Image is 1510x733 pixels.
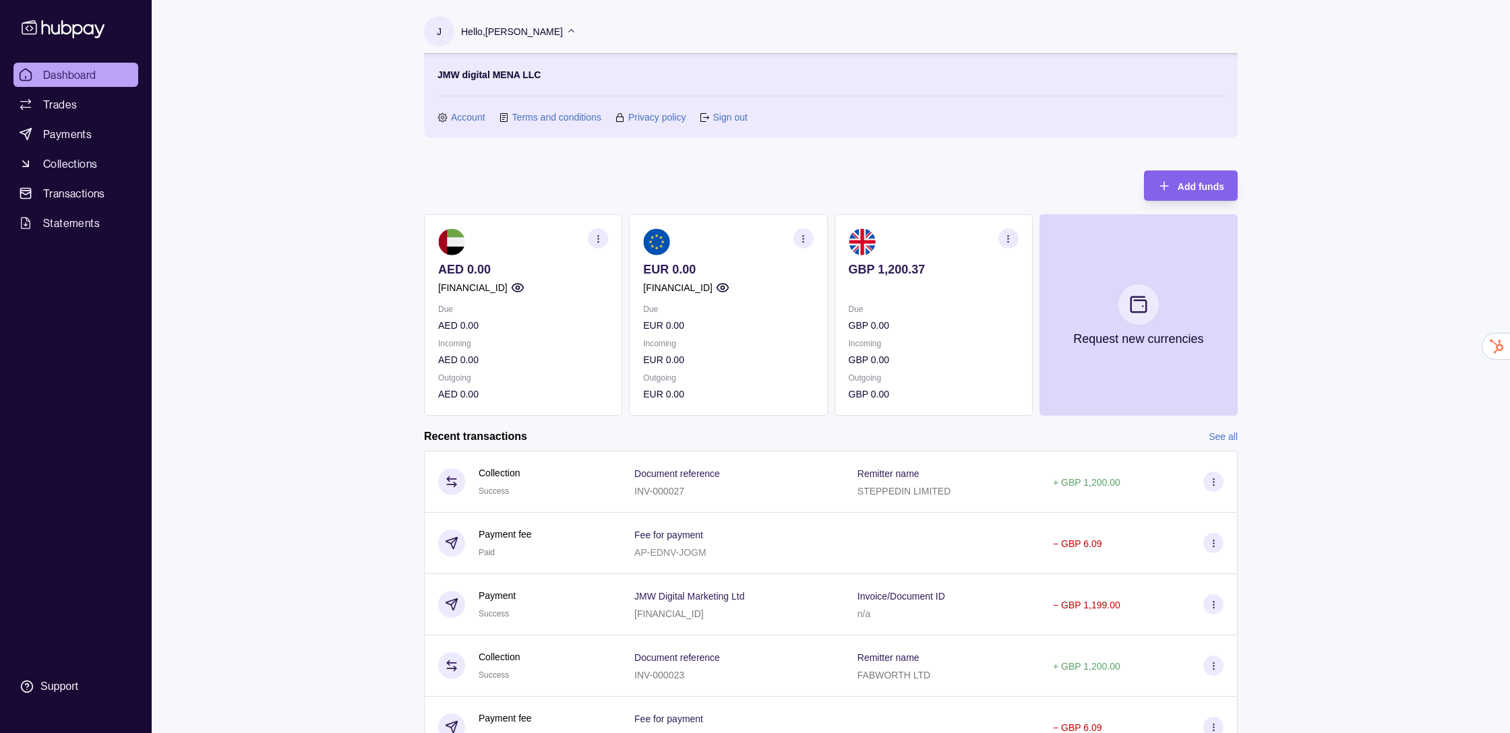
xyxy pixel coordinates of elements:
p: AED 0.00 [438,262,608,277]
span: Payments [43,126,92,142]
p: AP-EDNV-JOGM [634,547,706,558]
span: Paid [479,548,495,557]
p: STEPPEDIN LIMITED [857,486,950,497]
p: INV-000027 [634,486,684,497]
span: Collections [43,156,97,172]
a: Privacy policy [628,110,686,125]
p: + GBP 1,200.00 [1053,661,1120,672]
p: Payment [479,588,516,603]
a: Sign out [713,110,747,125]
span: Add funds [1178,181,1224,192]
p: [FINANCIAL_ID] [643,280,713,295]
p: AED 0.00 [438,352,608,367]
p: Document reference [634,652,720,663]
span: Statements [43,215,100,231]
p: n/a [857,608,870,619]
p: Due [643,302,813,317]
p: GBP 0.00 [849,318,1019,333]
p: JMW digital MENA LLC [437,67,541,82]
img: gb [849,228,876,255]
p: Collection [479,649,520,664]
p: FABWORTH LTD [857,670,930,680]
a: Transactions [13,181,138,205]
p: Due [849,302,1019,317]
a: Trades [13,92,138,117]
p: GBP 0.00 [849,387,1019,402]
button: Add funds [1144,170,1238,201]
p: Fee for payment [634,530,703,540]
p: Invoice/Document ID [857,591,945,602]
p: Remitter name [857,652,919,663]
p: Payment fee [479,527,532,542]
span: Dashboard [43,67,96,83]
p: J [437,24,442,39]
p: Document reference [634,468,720,479]
div: Support [40,679,78,694]
p: INV-000023 [634,670,684,680]
p: JMW Digital Marketing Ltd [634,591,744,602]
a: Statements [13,211,138,235]
p: Hello, [PERSON_NAME] [461,24,563,39]
span: Success [479,609,509,618]
span: Transactions [43,185,105,201]
img: ae [438,228,465,255]
p: AED 0.00 [438,387,608,402]
p: EUR 0.00 [643,352,813,367]
span: Trades [43,96,77,113]
p: + GBP 1,200.00 [1053,477,1120,488]
a: Account [451,110,485,125]
p: Outgoing [643,371,813,385]
p: Outgoing [438,371,608,385]
p: Incoming [643,336,813,351]
span: Success [479,670,509,680]
p: − GBP 1,199.00 [1053,600,1120,610]
p: [FINANCIAL_ID] [634,608,704,619]
p: EUR 0.00 [643,387,813,402]
span: Success [479,486,509,496]
p: GBP 1,200.37 [849,262,1019,277]
h2: Recent transactions [424,429,527,444]
img: eu [643,228,670,255]
button: Request new currencies [1039,214,1238,416]
p: Collection [479,466,520,480]
p: Incoming [849,336,1019,351]
p: GBP 0.00 [849,352,1019,367]
p: Request new currencies [1073,331,1203,346]
p: [FINANCIAL_ID] [438,280,508,295]
p: − GBP 6.09 [1053,538,1102,549]
p: Remitter name [857,468,919,479]
a: Dashboard [13,63,138,87]
a: Collections [13,152,138,176]
p: AED 0.00 [438,318,608,333]
p: EUR 0.00 [643,318,813,333]
p: Incoming [438,336,608,351]
a: Terms and conditions [512,110,601,125]
a: See all [1209,429,1238,444]
p: Outgoing [849,371,1019,385]
p: − GBP 6.09 [1053,722,1102,733]
p: Fee for payment [634,713,703,724]
p: Payment fee [479,711,532,726]
a: Payments [13,122,138,146]
p: Due [438,302,608,317]
a: Support [13,672,138,701]
p: EUR 0.00 [643,262,813,277]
